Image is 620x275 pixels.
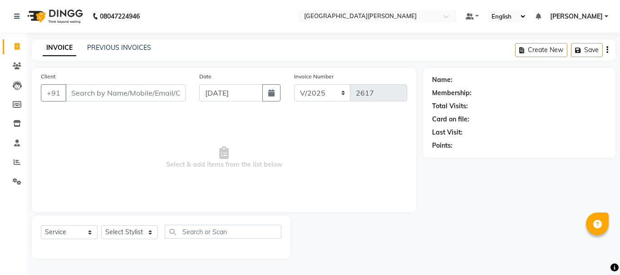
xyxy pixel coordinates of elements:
img: logo [23,4,85,29]
div: Points: [432,141,453,150]
div: Membership: [432,88,472,98]
a: PREVIOUS INVOICES [87,43,151,52]
iframe: chat widget [582,239,611,266]
div: Last Visit: [432,128,463,137]
b: 08047224946 [100,4,140,29]
input: Search or Scan [165,225,281,239]
a: INVOICE [43,40,76,56]
div: Card on file: [432,115,469,124]
button: Save [571,43,603,57]
span: [PERSON_NAME] [550,12,603,21]
div: Total Visits: [432,101,468,111]
input: Search by Name/Mobile/Email/Code [65,84,186,101]
button: +91 [41,84,66,101]
button: Create New [515,43,567,57]
label: Date [199,72,212,81]
label: Invoice Number [294,72,334,81]
span: Select & add items from the list below [41,112,407,203]
label: Client [41,72,55,81]
div: Name: [432,75,453,85]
